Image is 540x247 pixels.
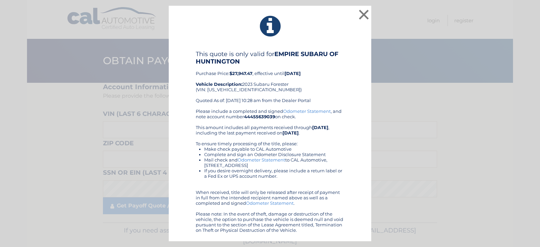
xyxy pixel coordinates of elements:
[196,50,344,108] div: Purchase Price: , effective until 2023 Subaru Forester (VIN: [US_VEHICLE_IDENTIFICATION_NUMBER]) ...
[204,168,344,179] li: If you desire overnight delivery, please include a return label or a Fed Ex or UPS account number.
[244,114,275,119] b: 44455639039
[357,8,371,21] button: ×
[196,81,242,87] strong: Vehicle Description:
[196,50,344,65] h4: This quote is only valid for
[204,157,344,168] li: Mail check and to CAL Automotive, [STREET_ADDRESS]
[204,146,344,152] li: Make check payable to CAL Automotive
[204,152,344,157] li: Complete and sign an Odometer Disclosure Statement
[238,157,285,163] a: Odometer Statement
[282,130,299,135] b: [DATE]
[196,108,344,233] div: Please include a completed and signed , and note account number on check. This amount includes al...
[285,71,301,76] b: [DATE]
[283,108,331,114] a: Odometer Statement
[312,125,328,130] b: [DATE]
[196,50,339,65] b: EMPIRE SUBARU OF HUNTINGTON
[246,200,294,206] a: Odometer Statement
[230,71,252,76] b: $27,947.47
